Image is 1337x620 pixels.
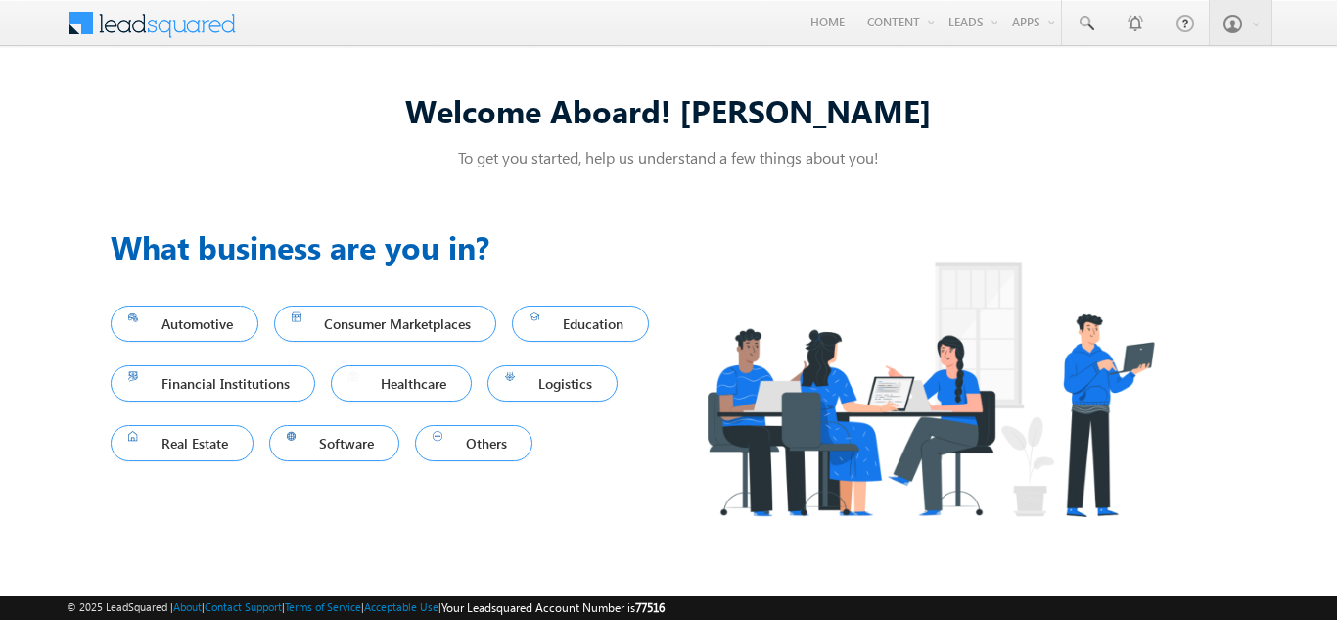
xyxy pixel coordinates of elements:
span: Your Leadsquared Account Number is [441,600,665,615]
img: Industry.png [668,223,1191,555]
span: © 2025 LeadSquared | | | | | [67,598,665,617]
span: 77516 [635,600,665,615]
div: Welcome Aboard! [PERSON_NAME] [111,89,1226,131]
span: Software [287,430,383,456]
a: Terms of Service [285,600,361,613]
p: To get you started, help us understand a few things about you! [111,147,1226,167]
a: About [173,600,202,613]
span: Real Estate [128,430,236,456]
span: Others [433,430,515,456]
span: Consumer Marketplaces [292,310,480,337]
a: Contact Support [205,600,282,613]
a: Acceptable Use [364,600,438,613]
span: Automotive [128,310,241,337]
h3: What business are you in? [111,223,668,270]
span: Education [530,310,631,337]
span: Financial Institutions [128,370,298,397]
span: Logistics [505,370,600,397]
span: Healthcare [348,370,455,397]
